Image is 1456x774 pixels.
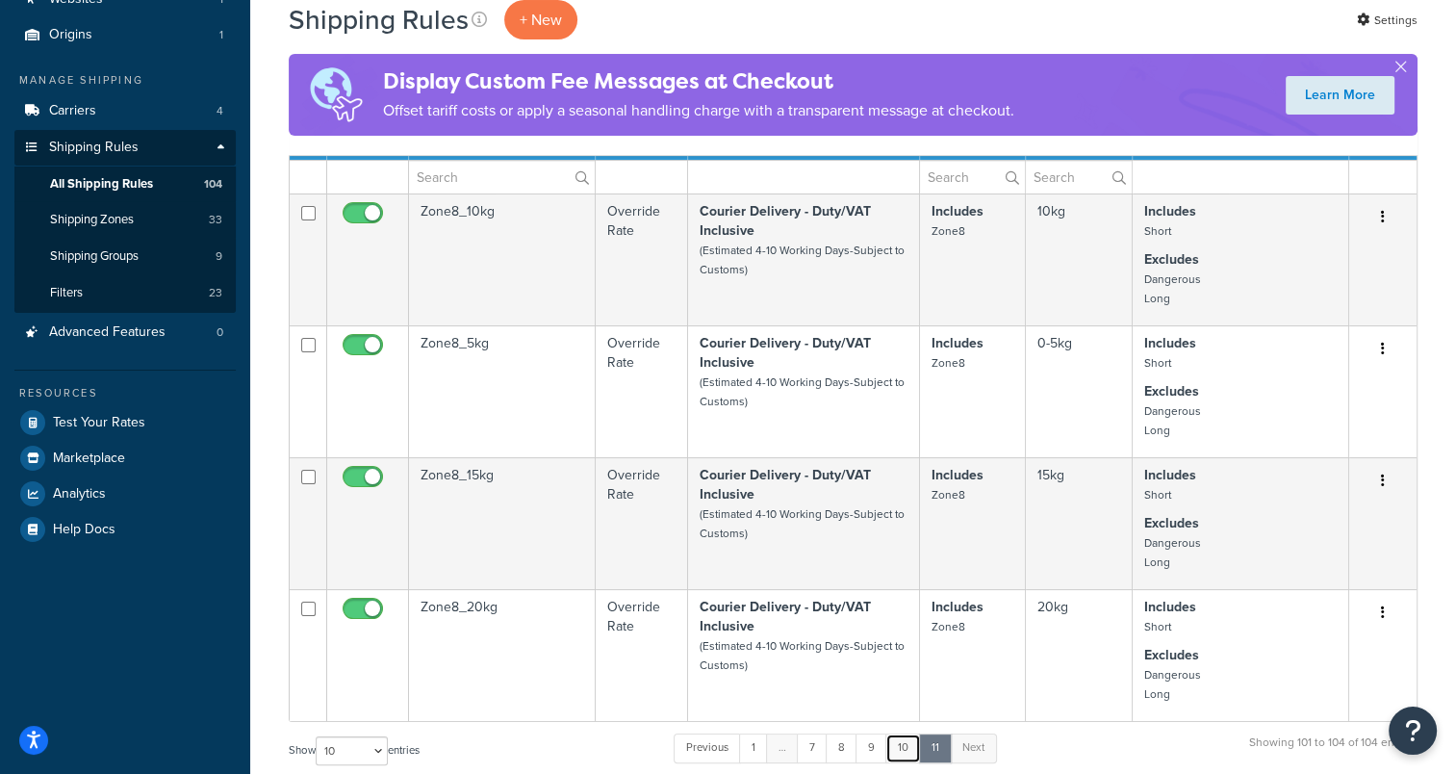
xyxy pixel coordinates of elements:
[1144,201,1196,221] strong: Includes
[700,374,905,410] small: (Estimated 4-10 Working Days-Subject to Customs)
[14,130,236,166] a: Shipping Rules
[1144,381,1199,401] strong: Excludes
[14,315,236,350] li: Advanced Features
[700,465,871,504] strong: Courier Delivery - Duty/VAT Inclusive
[920,161,1026,193] input: Search
[409,457,596,589] td: Zone8_15kg
[316,736,388,765] select: Showentries
[932,222,965,240] small: Zone8
[797,734,828,762] a: 7
[1286,76,1394,115] a: Learn More
[217,103,223,119] span: 4
[289,1,469,39] h1: Shipping Rules
[885,734,921,762] a: 10
[1144,486,1171,503] small: Short
[1357,7,1418,34] a: Settings
[14,315,236,350] a: Advanced Features 0
[1144,618,1171,635] small: Short
[50,176,153,193] span: All Shipping Rules
[1144,534,1201,571] small: Dangerous Long
[1144,513,1199,533] strong: Excludes
[409,161,595,193] input: Search
[1144,666,1201,703] small: Dangerous Long
[1144,597,1196,617] strong: Includes
[1144,249,1199,270] strong: Excludes
[950,734,997,762] a: Next
[383,97,1014,124] p: Offset tariff costs or apply a seasonal handling charge with a transparent message at checkout.
[932,465,983,485] strong: Includes
[932,201,983,221] strong: Includes
[700,201,871,241] strong: Courier Delivery - Duty/VAT Inclusive
[216,248,222,265] span: 9
[1144,222,1171,240] small: Short
[919,734,952,762] a: 11
[596,193,688,325] td: Override Rate
[217,324,223,341] span: 0
[596,457,688,589] td: Override Rate
[1026,161,1132,193] input: Search
[14,275,236,311] li: Filters
[53,486,106,503] span: Analytics
[766,734,799,762] a: …
[219,27,223,43] span: 1
[700,505,905,542] small: (Estimated 4-10 Working Days-Subject to Customs)
[14,275,236,311] a: Filters 23
[50,285,83,301] span: Filters
[14,385,236,401] div: Resources
[14,17,236,53] a: Origins 1
[409,193,596,325] td: Zone8_10kg
[14,93,236,129] li: Carriers
[14,72,236,89] div: Manage Shipping
[14,167,236,202] a: All Shipping Rules 104
[409,589,596,721] td: Zone8_20kg
[53,522,115,538] span: Help Docs
[383,65,1014,97] h4: Display Custom Fee Messages at Checkout
[14,167,236,202] li: All Shipping Rules
[1144,402,1201,439] small: Dangerous Long
[14,477,236,511] a: Analytics
[50,212,134,228] span: Shipping Zones
[14,93,236,129] a: Carriers 4
[14,441,236,476] a: Marketplace
[1249,732,1418,773] div: Showing 101 to 104 of 104 entries
[209,212,222,228] span: 33
[932,486,965,503] small: Zone8
[49,103,96,119] span: Carriers
[49,27,92,43] span: Origins
[674,734,741,762] a: Previous
[14,202,236,238] li: Shipping Zones
[932,618,965,635] small: Zone8
[700,597,871,636] strong: Courier Delivery - Duty/VAT Inclusive
[14,130,236,313] li: Shipping Rules
[14,405,236,440] a: Test Your Rates
[49,140,139,156] span: Shipping Rules
[932,597,983,617] strong: Includes
[596,589,688,721] td: Override Rate
[1389,707,1437,755] button: Open Resource Center
[289,736,420,765] label: Show entries
[1144,645,1199,665] strong: Excludes
[1026,589,1133,721] td: 20kg
[1026,193,1133,325] td: 10kg
[1026,325,1133,457] td: 0-5kg
[14,239,236,274] a: Shipping Groups 9
[409,325,596,457] td: Zone8_5kg
[739,734,768,762] a: 1
[932,333,983,353] strong: Includes
[14,202,236,238] a: Shipping Zones 33
[209,285,222,301] span: 23
[700,242,905,278] small: (Estimated 4-10 Working Days-Subject to Customs)
[1144,354,1171,372] small: Short
[700,333,871,373] strong: Courier Delivery - Duty/VAT Inclusive
[14,512,236,547] a: Help Docs
[14,17,236,53] li: Origins
[53,451,125,467] span: Marketplace
[932,354,965,372] small: Zone8
[1144,271,1201,307] small: Dangerous Long
[1144,333,1196,353] strong: Includes
[1026,457,1133,589] td: 15kg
